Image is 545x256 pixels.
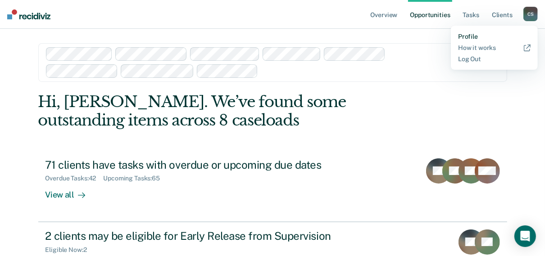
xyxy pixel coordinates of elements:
div: Eligible Now : 2 [45,246,94,254]
div: 2 clients may be eligible for Early Release from Supervision [45,229,362,243]
div: Open Intercom Messenger [514,225,536,247]
button: CS [523,7,538,21]
a: 71 clients have tasks with overdue or upcoming due datesOverdue Tasks:42Upcoming Tasks:65View all [38,151,507,222]
div: Overdue Tasks : 42 [45,175,104,182]
div: C S [523,7,538,21]
a: Log Out [458,55,531,63]
div: Hi, [PERSON_NAME]. We’ve found some outstanding items across 8 caseloads [38,93,413,130]
a: How it works [458,44,531,52]
a: Profile [458,33,531,40]
div: Upcoming Tasks : 65 [103,175,167,182]
img: Recidiviz [7,9,50,19]
div: View all [45,182,96,200]
div: 71 clients have tasks with overdue or upcoming due dates [45,158,362,171]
